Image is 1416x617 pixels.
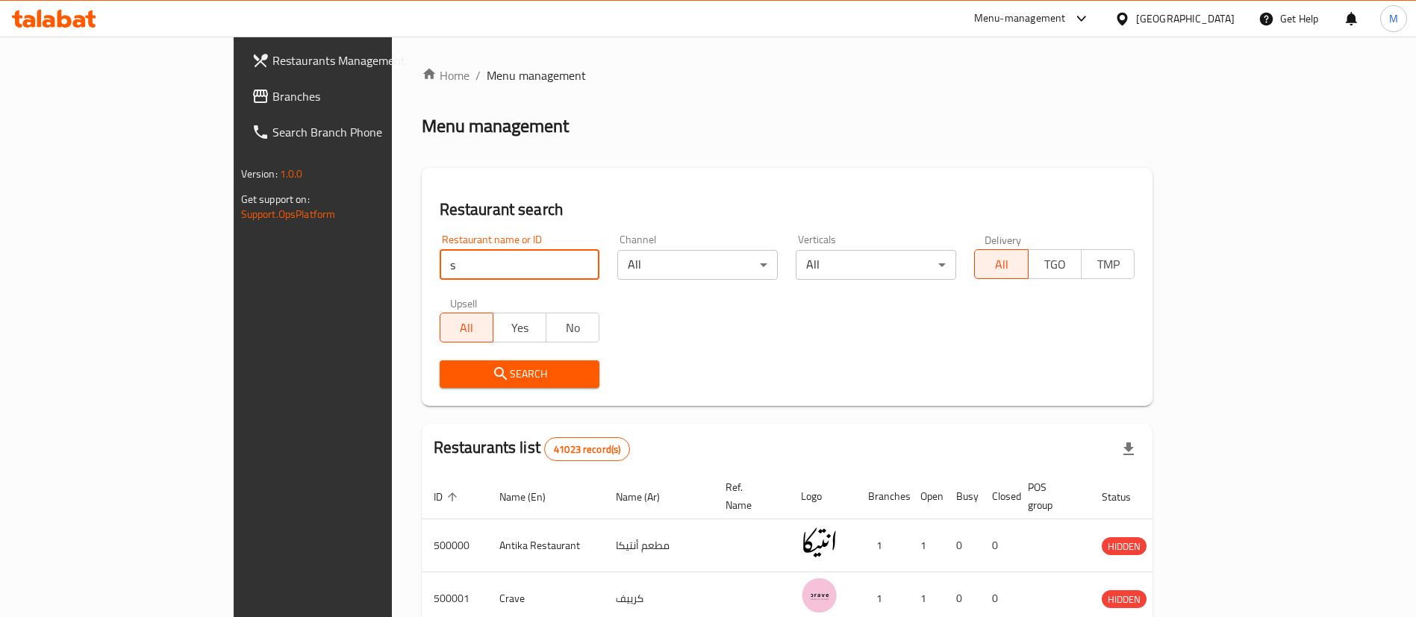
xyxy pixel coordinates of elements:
span: Name (En) [499,488,565,506]
span: TMP [1088,254,1129,275]
input: Search for restaurant name or ID.. [440,250,600,280]
img: Crave [801,577,838,614]
div: HIDDEN [1102,590,1147,608]
h2: Restaurant search [440,198,1135,221]
span: HIDDEN [1102,538,1147,555]
th: Closed [980,474,1016,519]
td: 1 [856,519,908,572]
span: M [1389,10,1398,27]
th: Open [908,474,944,519]
th: Branches [856,474,908,519]
button: Search [440,360,600,388]
span: TGO [1035,254,1076,275]
span: 1.0.0 [280,164,303,184]
span: No [552,317,593,339]
h2: Menu management [422,114,569,138]
a: Restaurants Management [240,43,470,78]
button: TGO [1028,249,1082,279]
span: Get support on: [241,190,310,209]
span: Name (Ar) [616,488,679,506]
label: Upsell [450,298,478,308]
span: Ref. Name [726,478,771,514]
td: 1 [908,519,944,572]
div: [GEOGRAPHIC_DATA] [1136,10,1235,27]
td: مطعم أنتيكا [604,519,714,572]
div: All [796,250,956,280]
button: All [974,249,1028,279]
span: Yes [499,317,540,339]
td: 0 [944,519,980,572]
img: Antika Restaurant [801,524,838,561]
h2: Restaurants list [434,436,631,461]
span: ID [434,488,462,506]
button: TMP [1081,249,1135,279]
div: HIDDEN [1102,537,1147,555]
span: All [446,317,487,339]
a: Support.OpsPlatform [241,204,336,224]
span: HIDDEN [1102,591,1147,608]
div: Menu-management [974,10,1066,28]
span: Search Branch Phone [272,123,458,141]
span: Version: [241,164,278,184]
span: All [981,254,1022,275]
nav: breadcrumb [422,66,1153,84]
span: Branches [272,87,458,105]
a: Search Branch Phone [240,114,470,150]
label: Delivery [985,234,1022,245]
td: Antika Restaurant [487,519,604,572]
span: Restaurants Management [272,51,458,69]
a: Branches [240,78,470,114]
span: POS group [1028,478,1072,514]
span: Menu management [487,66,586,84]
span: 41023 record(s) [545,442,629,457]
td: 0 [980,519,1016,572]
th: Busy [944,474,980,519]
th: Logo [789,474,856,519]
div: All [617,250,778,280]
span: Search [452,365,588,383]
button: All [440,313,493,342]
div: Total records count [544,437,630,461]
button: No [546,313,599,342]
div: Export file [1111,431,1147,467]
button: Yes [493,313,546,342]
li: / [475,66,481,84]
span: Status [1102,488,1150,506]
